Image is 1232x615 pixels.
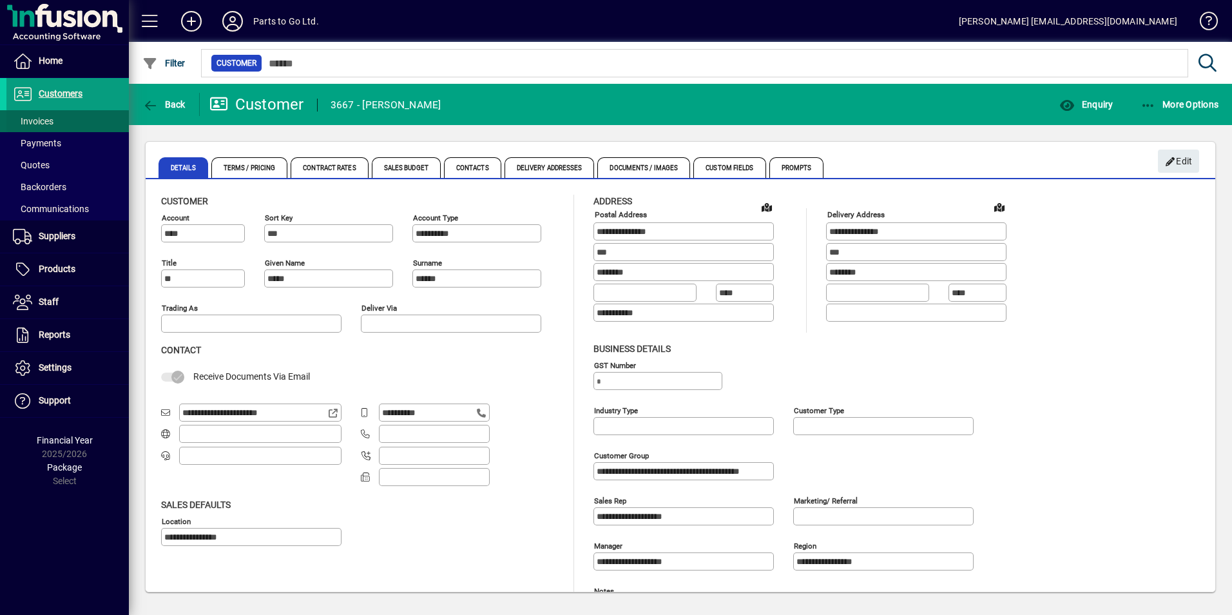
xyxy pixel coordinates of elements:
[6,352,129,384] a: Settings
[6,176,129,198] a: Backorders
[161,500,231,510] span: Sales defaults
[6,198,129,220] a: Communications
[37,435,93,445] span: Financial Year
[39,231,75,241] span: Suppliers
[794,405,844,415] mat-label: Customer type
[6,132,129,154] a: Payments
[372,157,441,178] span: Sales Budget
[162,213,189,222] mat-label: Account
[142,58,186,68] span: Filter
[6,319,129,351] a: Reports
[6,154,129,176] a: Quotes
[39,395,71,405] span: Support
[505,157,595,178] span: Delivery Addresses
[6,110,129,132] a: Invoices
[794,541,816,550] mat-label: Region
[39,329,70,340] span: Reports
[1165,151,1193,172] span: Edit
[161,196,208,206] span: Customer
[594,360,636,369] mat-label: GST Number
[1059,99,1113,110] span: Enquiry
[212,10,253,33] button: Profile
[413,259,442,268] mat-label: Surname
[594,496,626,505] mat-label: Sales rep
[989,197,1010,217] a: View on map
[6,45,129,77] a: Home
[142,99,186,110] span: Back
[769,157,824,178] span: Prompts
[597,157,690,178] span: Documents / Images
[265,213,293,222] mat-label: Sort key
[594,451,649,460] mat-label: Customer group
[361,304,397,313] mat-label: Deliver via
[594,586,614,595] mat-label: Notes
[265,259,305,268] mat-label: Given name
[13,116,53,126] span: Invoices
[39,362,72,373] span: Settings
[594,405,638,415] mat-label: Industry type
[13,138,61,148] span: Payments
[39,55,63,66] span: Home
[1056,93,1116,116] button: Enquiry
[291,157,368,178] span: Contract Rates
[959,11,1177,32] div: [PERSON_NAME] [EMAIL_ADDRESS][DOMAIN_NAME]
[139,52,189,75] button: Filter
[1141,99,1219,110] span: More Options
[331,95,441,115] div: 3667 - [PERSON_NAME]
[13,204,89,214] span: Communications
[217,57,256,70] span: Customer
[162,259,177,268] mat-label: Title
[39,88,82,99] span: Customers
[162,516,191,525] mat-label: Location
[193,371,310,382] span: Receive Documents Via Email
[6,385,129,417] a: Support
[1137,93,1222,116] button: More Options
[593,196,632,206] span: Address
[39,297,59,307] span: Staff
[161,345,201,355] span: Contact
[209,94,304,115] div: Customer
[253,11,319,32] div: Parts to Go Ltd.
[593,344,671,354] span: Business details
[1158,150,1199,173] button: Edit
[13,160,50,170] span: Quotes
[6,286,129,318] a: Staff
[1190,3,1216,44] a: Knowledge Base
[444,157,501,178] span: Contacts
[594,541,622,550] mat-label: Manager
[211,157,288,178] span: Terms / Pricing
[413,213,458,222] mat-label: Account Type
[39,264,75,274] span: Products
[13,182,66,192] span: Backorders
[756,197,777,217] a: View on map
[6,253,129,286] a: Products
[129,93,200,116] app-page-header-button: Back
[139,93,189,116] button: Back
[171,10,212,33] button: Add
[693,157,765,178] span: Custom Fields
[159,157,208,178] span: Details
[794,496,858,505] mat-label: Marketing/ Referral
[47,462,82,473] span: Package
[162,304,198,313] mat-label: Trading as
[6,220,129,253] a: Suppliers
